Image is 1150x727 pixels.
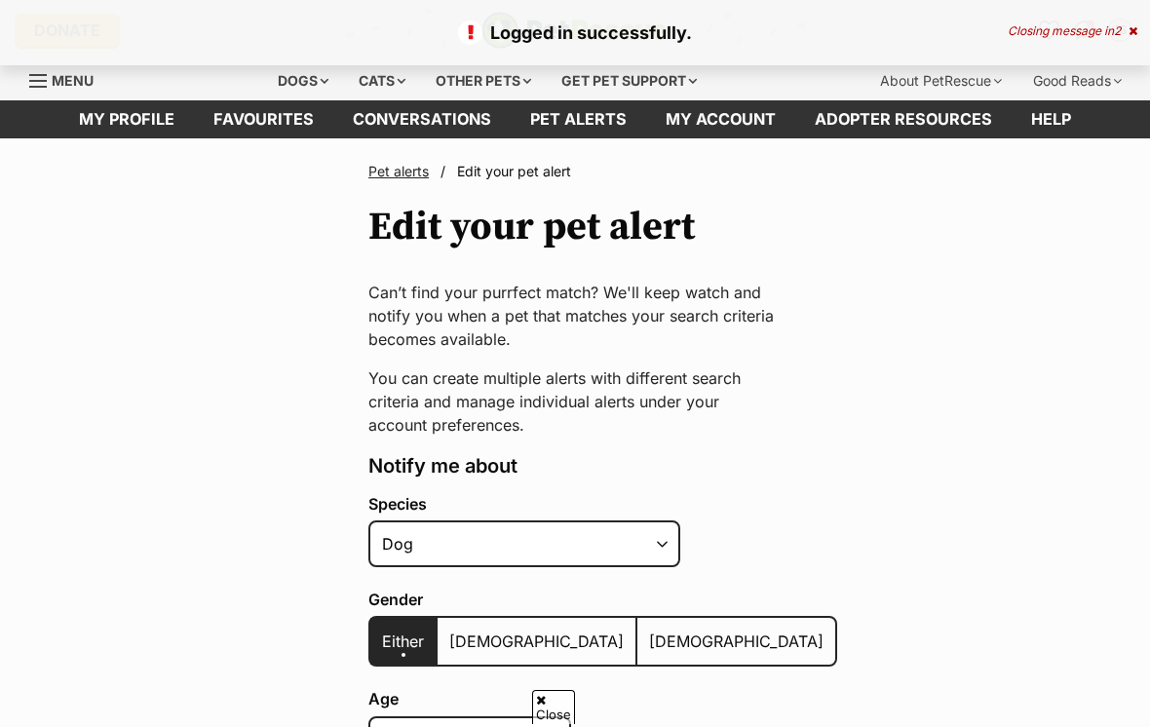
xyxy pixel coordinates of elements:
[382,631,424,651] span: Either
[1019,61,1135,100] div: Good Reads
[1012,100,1091,138] a: Help
[422,61,545,100] div: Other pets
[368,366,782,437] p: You can create multiple alerts with different search criteria and manage individual alerts under ...
[368,454,517,478] span: Notify me about
[866,61,1016,100] div: About PetRescue
[29,61,107,96] a: Menu
[532,690,575,724] span: Close
[368,163,429,179] a: Pet alerts
[548,61,710,100] div: Get pet support
[264,61,342,100] div: Dogs
[194,100,333,138] a: Favourites
[449,631,624,651] span: [DEMOGRAPHIC_DATA]
[368,281,782,351] p: Can’t find your purrfect match? We'll keep watch and notify you when a pet that matches your sear...
[333,100,511,138] a: conversations
[368,205,695,249] h1: Edit your pet alert
[795,100,1012,138] a: Adopter resources
[457,163,571,179] span: Edit your pet alert
[345,61,419,100] div: Cats
[59,100,194,138] a: My profile
[511,100,646,138] a: Pet alerts
[368,591,837,608] label: Gender
[649,631,824,651] span: [DEMOGRAPHIC_DATA]
[368,495,837,513] label: Species
[52,72,94,89] span: Menu
[441,162,445,181] span: /
[368,162,782,181] nav: Breadcrumbs
[368,690,837,708] label: Age
[646,100,795,138] a: My account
